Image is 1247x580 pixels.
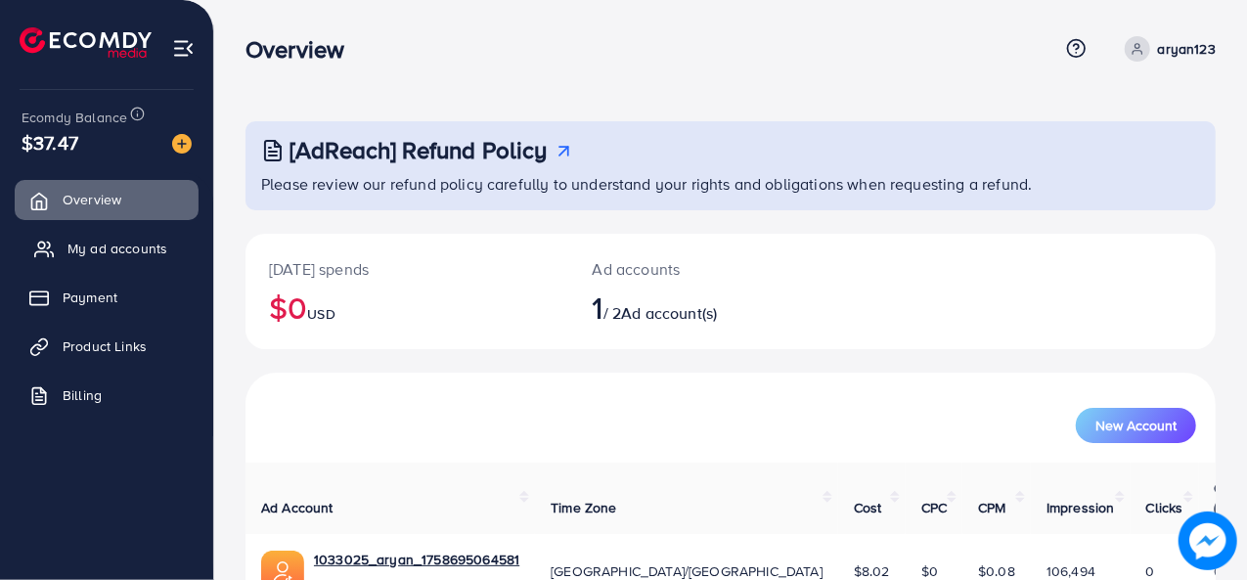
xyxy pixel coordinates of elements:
[307,304,334,324] span: USD
[854,498,882,517] span: Cost
[63,385,102,405] span: Billing
[261,172,1204,196] p: Please review our refund policy carefully to understand your rights and obligations when requesti...
[621,302,717,324] span: Ad account(s)
[289,136,548,164] h3: [AdReach] Refund Policy
[22,108,127,127] span: Ecomdy Balance
[1095,419,1177,432] span: New Account
[15,278,199,317] a: Payment
[172,134,192,154] img: image
[20,27,152,58] img: logo
[1179,512,1237,570] img: image
[1146,498,1183,517] span: Clicks
[15,327,199,366] a: Product Links
[1047,498,1115,517] span: Impression
[172,37,195,60] img: menu
[1215,478,1240,517] span: CTR (%)
[314,550,519,569] a: 1033025_aryan_1758695064581
[269,257,546,281] p: [DATE] spends
[921,498,947,517] span: CPC
[269,289,546,326] h2: $0
[15,376,199,415] a: Billing
[1158,37,1216,61] p: aryan123
[1076,408,1196,443] button: New Account
[245,35,360,64] h3: Overview
[15,229,199,268] a: My ad accounts
[63,336,147,356] span: Product Links
[593,285,603,330] span: 1
[978,498,1005,517] span: CPM
[551,498,616,517] span: Time Zone
[63,288,117,307] span: Payment
[261,498,334,517] span: Ad Account
[15,180,199,219] a: Overview
[1117,36,1216,62] a: aryan123
[593,257,788,281] p: Ad accounts
[67,239,167,258] span: My ad accounts
[593,289,788,326] h2: / 2
[22,128,78,156] span: $37.47
[63,190,121,209] span: Overview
